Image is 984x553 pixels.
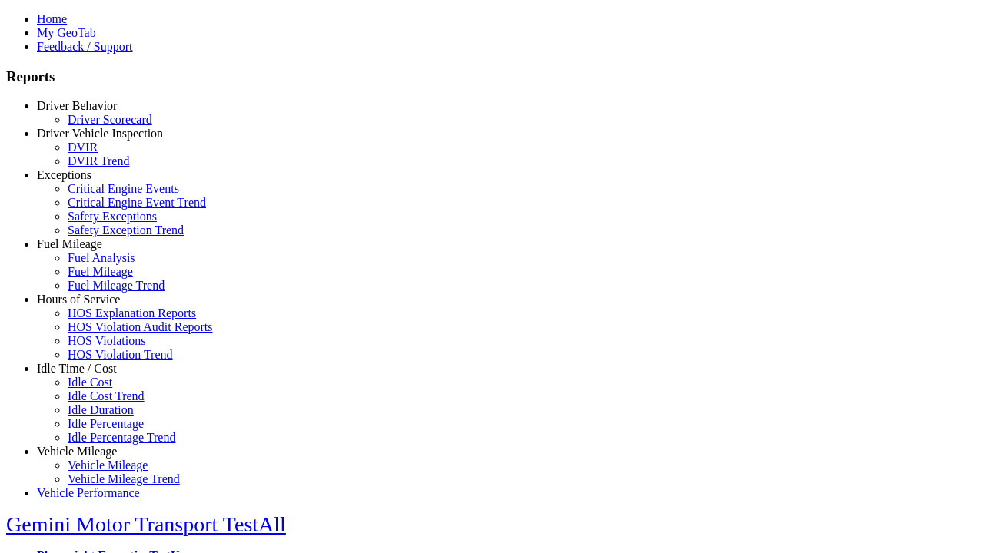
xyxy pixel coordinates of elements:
[37,362,117,375] a: Idle Time / Cost
[68,334,145,347] a: HOS Violations
[68,182,179,195] a: Critical Engine Events
[37,26,96,39] a: My GeoTab
[68,265,133,278] a: Fuel Mileage
[68,348,173,361] a: HOS Violation Trend
[68,376,112,389] a: Idle Cost
[68,320,213,333] a: HOS Violation Audit Reports
[68,210,157,223] a: Safety Exceptions
[37,486,140,499] a: Vehicle Performance
[68,417,144,430] a: Idle Percentage
[6,512,286,536] a: Gemini Motor Transport TestAll
[68,196,206,209] a: Critical Engine Event Trend
[37,127,163,140] a: Driver Vehicle Inspection
[68,279,165,292] a: Fuel Mileage Trend
[37,445,117,458] a: Vehicle Mileage
[6,68,978,85] h3: Reports
[37,12,67,25] a: Home
[68,113,152,126] a: Driver Scorecard
[68,403,134,416] a: Idle Duration
[68,472,180,485] a: Vehicle Mileage Trend
[37,168,91,181] a: Exceptions
[37,99,117,112] a: Driver Behavior
[68,141,98,154] a: DVIR
[68,154,129,167] a: DVIR Trend
[68,224,184,237] a: Safety Exception Trend
[68,459,148,472] a: Vehicle Mileage
[68,306,196,320] a: HOS Explanation Reports
[37,40,132,53] a: Feedback / Support
[68,251,135,264] a: Fuel Analysis
[37,293,120,306] a: Hours of Service
[68,389,145,402] a: Idle Cost Trend
[37,237,102,250] a: Fuel Mileage
[68,431,175,444] a: Idle Percentage Trend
